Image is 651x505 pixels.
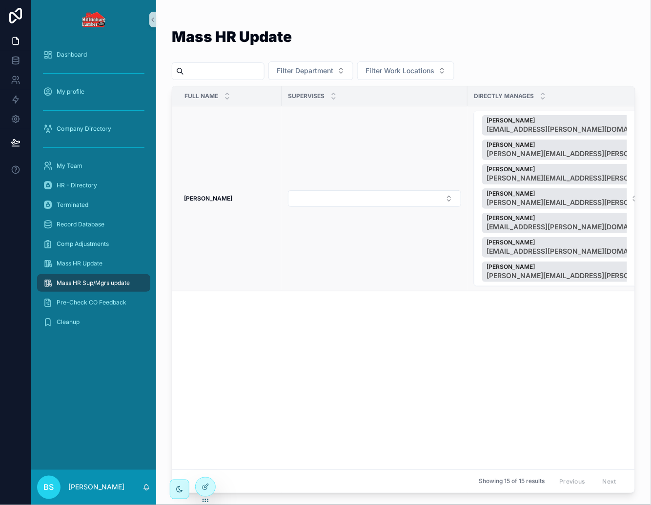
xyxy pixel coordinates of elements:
span: HR - Directory [57,182,97,189]
a: Terminated [37,196,150,214]
span: [PERSON_NAME] [487,117,643,124]
img: App logo [82,12,106,27]
span: Record Database [57,221,104,228]
span: [PERSON_NAME][EMAIL_ADDRESS][PERSON_NAME][DOMAIN_NAME] [487,198,643,207]
strong: [PERSON_NAME] [184,195,232,202]
a: Cleanup [37,313,150,331]
p: [PERSON_NAME] [68,483,124,492]
button: Select Button [268,61,353,80]
a: Comp Adjustments [37,235,150,253]
span: [PERSON_NAME] [487,263,643,271]
span: Mass HR Sup/Mgrs update [57,279,130,287]
span: Filter Department [277,66,333,76]
span: My Team [57,162,82,170]
span: Company Directory [57,125,111,133]
span: Supervises [288,92,325,100]
a: Mass HR Update [37,255,150,272]
span: [EMAIL_ADDRESS][PERSON_NAME][DOMAIN_NAME] [487,246,643,256]
span: Full Name [184,92,218,100]
span: Terminated [57,201,88,209]
span: [EMAIL_ADDRESS][PERSON_NAME][DOMAIN_NAME] [487,124,643,134]
div: scrollable content [31,39,156,343]
span: [PERSON_NAME] [487,165,643,173]
button: Select Button [288,190,461,207]
span: [PERSON_NAME] [487,190,643,198]
a: Record Database [37,216,150,233]
span: [PERSON_NAME] [487,214,643,222]
a: Mass HR Sup/Mgrs update [37,274,150,292]
span: BS [44,482,54,493]
span: Directly Manages [474,92,534,100]
span: Comp Adjustments [57,240,109,248]
span: [PERSON_NAME][EMAIL_ADDRESS][PERSON_NAME][DOMAIN_NAME] [487,149,643,159]
span: [PERSON_NAME] [487,141,643,149]
button: Select Button [474,111,647,286]
a: Company Directory [37,120,150,138]
a: Select Button [473,110,648,287]
span: Showing 15 of 15 results [479,478,545,485]
h1: Mass HR Update [172,29,292,44]
button: Select Button [357,61,454,80]
a: Select Button [287,190,462,207]
span: Mass HR Update [57,260,102,267]
a: Dashboard [37,46,150,63]
a: [PERSON_NAME] [184,195,276,202]
a: My Team [37,157,150,175]
span: My profile [57,88,84,96]
span: [PERSON_NAME][EMAIL_ADDRESS][PERSON_NAME][DOMAIN_NAME] [487,271,643,281]
span: [PERSON_NAME] [487,239,643,246]
span: Pre-Check CO Feedback [57,299,126,306]
span: Dashboard [57,51,87,59]
a: Pre-Check CO Feedback [37,294,150,311]
span: Cleanup [57,318,80,326]
span: [PERSON_NAME][EMAIL_ADDRESS][PERSON_NAME][DOMAIN_NAME] [487,173,643,183]
span: Filter Work Locations [366,66,434,76]
a: HR - Directory [37,177,150,194]
a: My profile [37,83,150,101]
span: [EMAIL_ADDRESS][PERSON_NAME][DOMAIN_NAME] [487,222,643,232]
